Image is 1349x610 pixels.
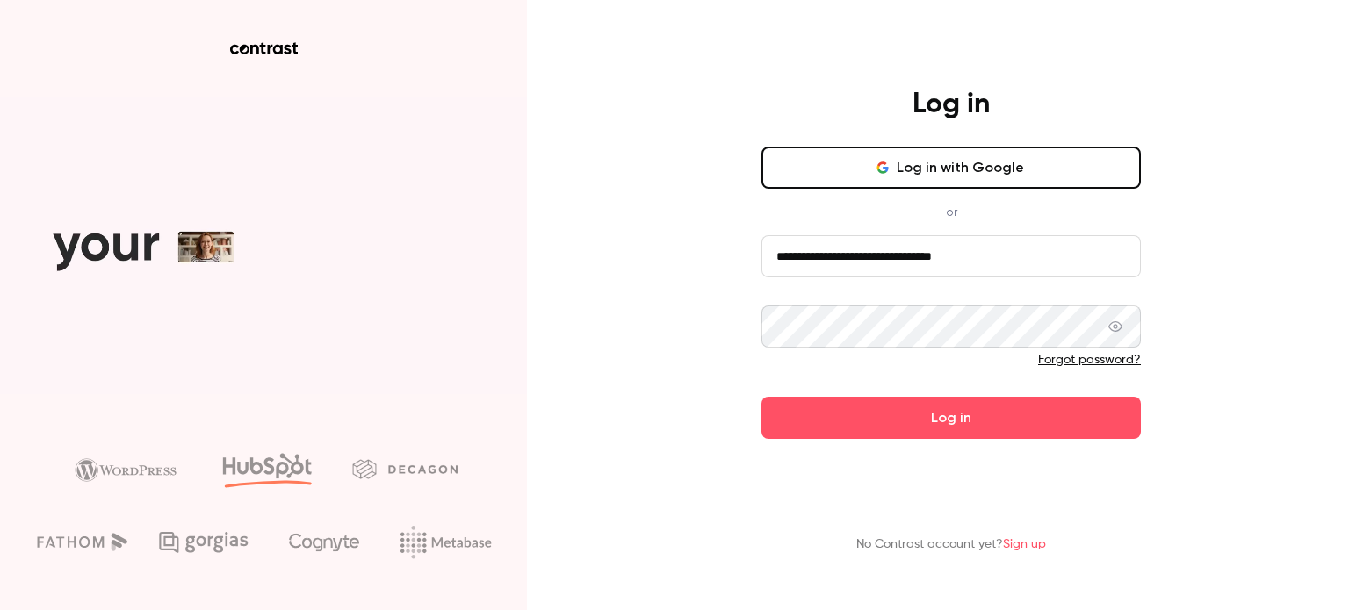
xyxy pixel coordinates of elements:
[1003,538,1046,550] a: Sign up
[352,459,458,478] img: decagon
[761,147,1141,189] button: Log in with Google
[937,203,966,221] span: or
[761,397,1141,439] button: Log in
[856,535,1046,554] p: No Contrast account yet?
[1038,354,1141,366] a: Forgot password?
[913,87,990,122] h4: Log in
